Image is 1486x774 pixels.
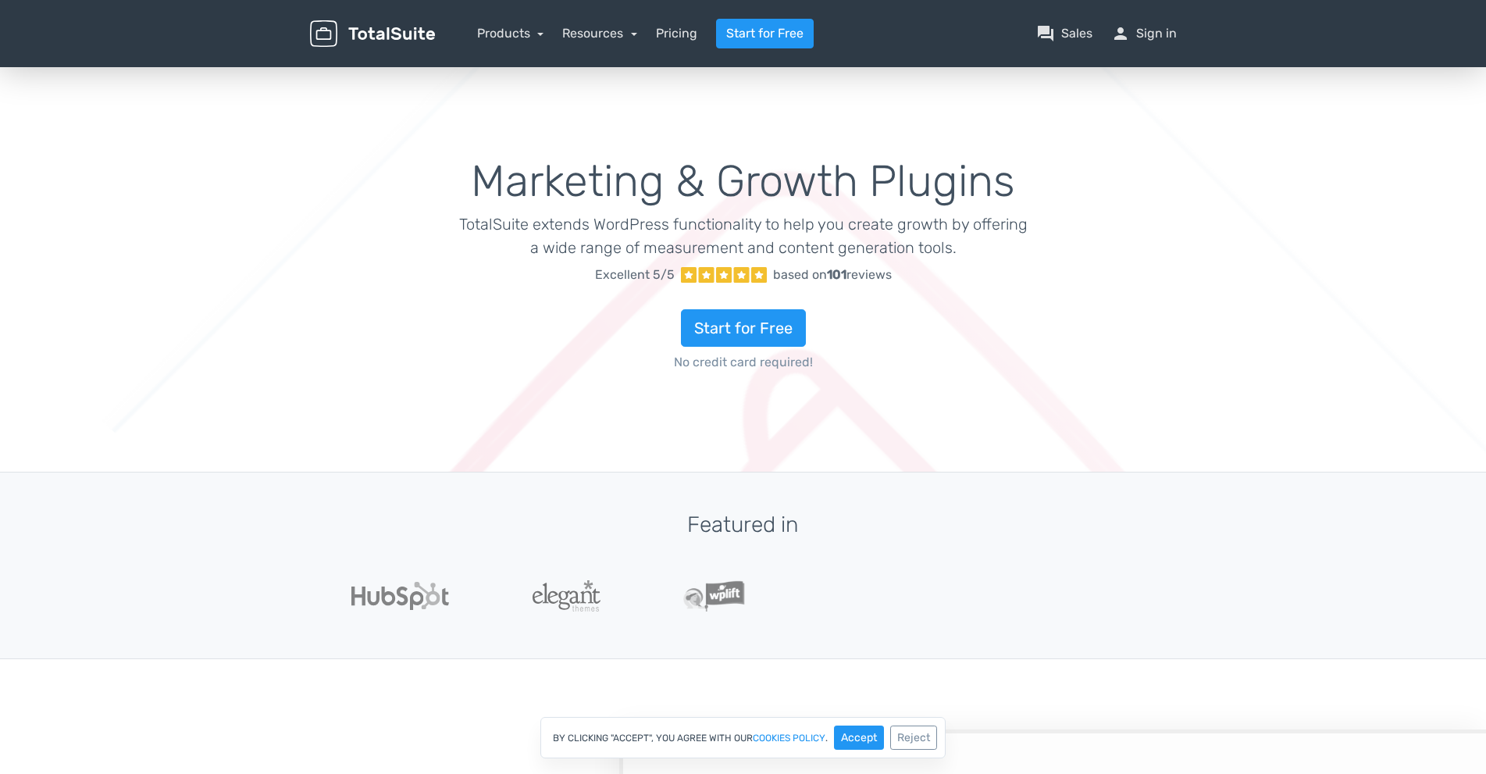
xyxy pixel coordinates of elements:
img: ElegantThemes [533,580,600,612]
a: Resources [562,26,637,41]
a: cookies policy [753,733,825,743]
h1: Marketing & Growth Plugins [458,158,1028,206]
button: Reject [890,726,937,750]
a: Start for Free [681,309,806,347]
div: based on reviews [773,266,892,284]
img: WPLift [683,580,745,612]
img: TotalSuite for WordPress [310,20,435,48]
img: Hubspot [351,582,449,610]
a: question_answerSales [1036,24,1092,43]
span: No credit card required! [458,353,1028,372]
strong: 101 [827,267,846,282]
div: By clicking "Accept", you agree with our . [540,717,946,758]
a: Excellent 5/5 based on101reviews [458,259,1028,291]
a: personSign in [1111,24,1177,43]
span: person [1111,24,1130,43]
span: question_answer [1036,24,1055,43]
h3: Featured in [310,513,1177,537]
a: Products [477,26,544,41]
a: Start for Free [716,19,814,48]
button: Accept [834,726,884,750]
p: TotalSuite extends WordPress functionality to help you create growth by offering a wide range of ... [458,212,1028,259]
span: Excellent 5/5 [595,266,675,284]
a: Pricing [656,24,697,43]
